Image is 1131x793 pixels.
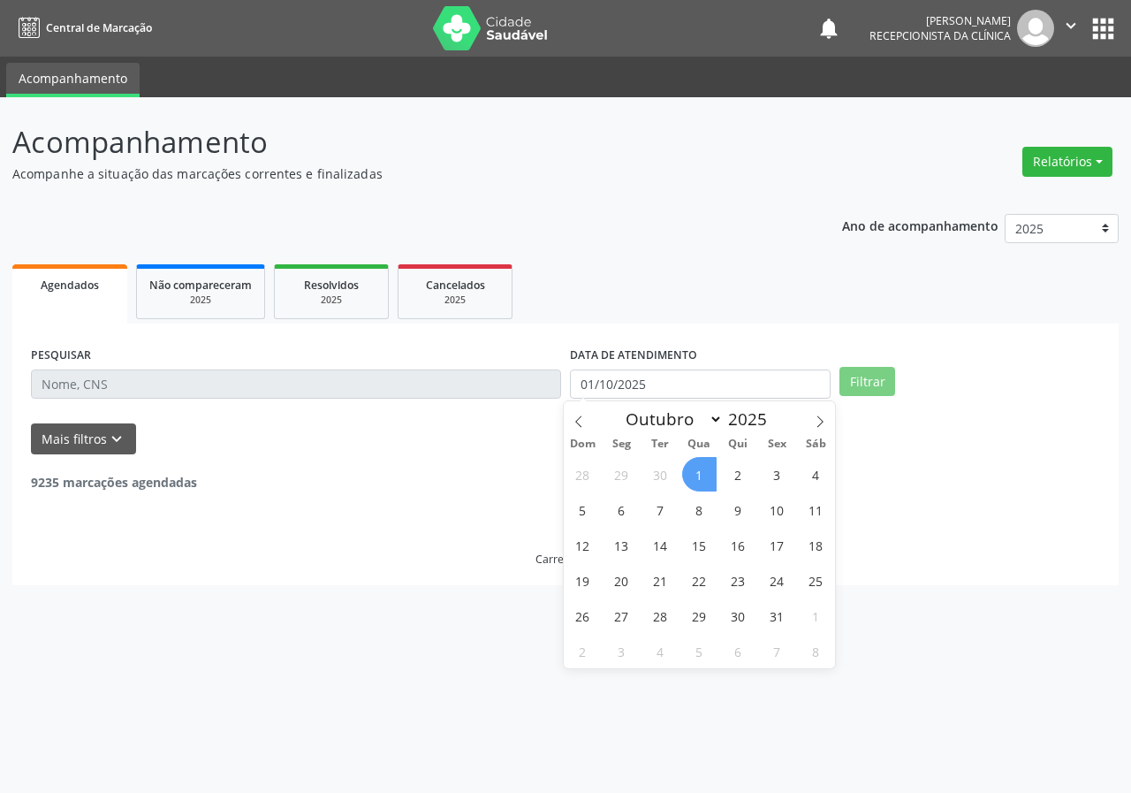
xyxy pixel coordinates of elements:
[760,457,794,492] span: Outubro 3, 2025
[604,457,639,492] span: Setembro 29, 2025
[565,634,600,668] span: Novembro 2, 2025
[799,492,833,527] span: Outubro 11, 2025
[721,528,755,562] span: Outubro 16, 2025
[107,430,126,449] i: keyboard_arrow_down
[721,457,755,492] span: Outubro 2, 2025
[604,528,639,562] span: Outubro 13, 2025
[721,634,755,668] span: Novembro 6, 2025
[869,28,1011,43] span: Recepcionista da clínica
[643,599,678,633] span: Outubro 28, 2025
[760,492,794,527] span: Outubro 10, 2025
[760,528,794,562] span: Outubro 17, 2025
[564,438,603,450] span: Dom
[570,342,697,370] label: DATA DE ATENDIMENTO
[721,492,755,527] span: Outubro 9, 2025
[679,438,718,450] span: Qua
[760,563,794,598] span: Outubro 24, 2025
[31,474,197,491] strong: 9235 marcações agendadas
[760,634,794,668] span: Novembro 7, 2025
[31,342,91,370] label: PESQUISAR
[1054,10,1088,47] button: 
[643,492,678,527] span: Outubro 7, 2025
[721,563,755,598] span: Outubro 23, 2025
[304,278,359,293] span: Resolvidos
[721,599,755,633] span: Outubro 30, 2025
[12,120,786,164] p: Acompanhamento
[842,214,998,236] p: Ano de acompanhamento
[570,370,831,400] input: Selecione um intervalo
[799,457,833,492] span: Outubro 4, 2025
[682,599,717,633] span: Outubro 29, 2025
[643,634,678,668] span: Novembro 4, 2025
[799,528,833,562] span: Outubro 18, 2025
[816,16,841,41] button: notifications
[760,599,794,633] span: Outubro 31, 2025
[799,563,833,598] span: Outubro 25, 2025
[604,563,639,598] span: Outubro 20, 2025
[604,634,639,668] span: Novembro 3, 2025
[565,457,600,492] span: Setembro 28, 2025
[682,634,717,668] span: Novembro 5, 2025
[643,563,678,598] span: Outubro 21, 2025
[31,370,561,400] input: Nome, CNS
[287,294,376,307] div: 2025
[6,63,140,97] a: Acompanhamento
[799,599,833,633] span: Novembro 1, 2025
[149,278,252,293] span: Não compareceram
[718,438,757,450] span: Qui
[1088,13,1119,44] button: apps
[12,13,152,42] a: Central de Marcação
[1061,16,1081,35] i: 
[618,407,724,431] select: Month
[41,278,99,293] span: Agendados
[643,457,678,492] span: Setembro 30, 2025
[682,528,717,562] span: Outubro 15, 2025
[869,13,1011,28] div: [PERSON_NAME]
[1022,147,1112,177] button: Relatórios
[31,423,136,454] button: Mais filtroskeyboard_arrow_down
[1017,10,1054,47] img: img
[604,492,639,527] span: Outubro 6, 2025
[565,528,600,562] span: Outubro 12, 2025
[149,294,252,307] div: 2025
[839,367,895,397] button: Filtrar
[565,563,600,598] span: Outubro 19, 2025
[602,438,641,450] span: Seg
[799,634,833,668] span: Novembro 8, 2025
[565,492,600,527] span: Outubro 5, 2025
[643,528,678,562] span: Outubro 14, 2025
[641,438,679,450] span: Ter
[535,552,596,567] div: Carregando
[426,278,485,293] span: Cancelados
[411,294,499,307] div: 2025
[757,438,796,450] span: Sex
[12,164,786,183] p: Acompanhe a situação das marcações correntes e finalizadas
[682,563,717,598] span: Outubro 22, 2025
[723,408,781,431] input: Year
[796,438,835,450] span: Sáb
[46,20,152,35] span: Central de Marcação
[604,599,639,633] span: Outubro 27, 2025
[682,457,717,492] span: Outubro 1, 2025
[682,492,717,527] span: Outubro 8, 2025
[565,599,600,633] span: Outubro 26, 2025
